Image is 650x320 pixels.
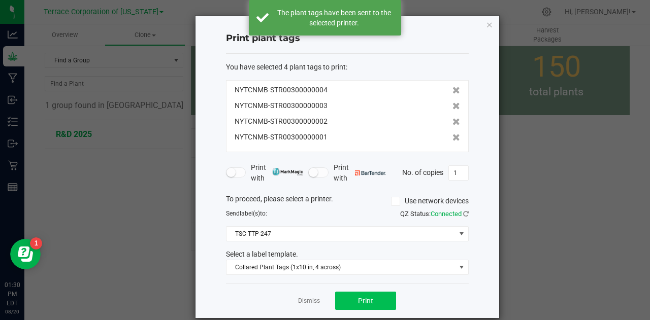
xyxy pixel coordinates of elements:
span: NYTCNMB-STR00300000003 [235,100,328,111]
button: Print [335,292,396,310]
span: Print with [251,162,303,184]
span: Print with [334,162,386,184]
span: NYTCNMB-STR00300000001 [235,132,328,143]
span: Send to: [226,210,267,217]
h4: Print plant tags [226,32,469,45]
img: bartender.png [355,170,386,175]
label: Use network devices [391,196,469,206]
span: NYTCNMB-STR00300000004 [235,85,328,95]
div: : [226,62,469,73]
div: To proceed, please select a printer. [218,194,476,209]
span: Connected [431,210,462,218]
span: You have selected 4 plant tags to print [226,63,346,71]
span: Collared Plant Tags (1x10 in, 4 across) [226,260,456,274]
span: Print [358,297,373,305]
span: NYTCNMB-STR00300000002 [235,116,328,127]
div: The plant tags have been sent to the selected printer. [274,8,394,28]
img: mark_magic_cybra.png [272,168,303,175]
span: No. of copies [402,168,443,176]
span: label(s) [240,210,260,217]
span: QZ Status: [400,210,469,218]
iframe: Resource center unread badge [30,237,42,250]
div: Select a label template. [218,249,476,260]
iframe: Resource center [10,239,41,269]
a: Dismiss [298,297,320,305]
span: TSC TTP-247 [226,227,456,241]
